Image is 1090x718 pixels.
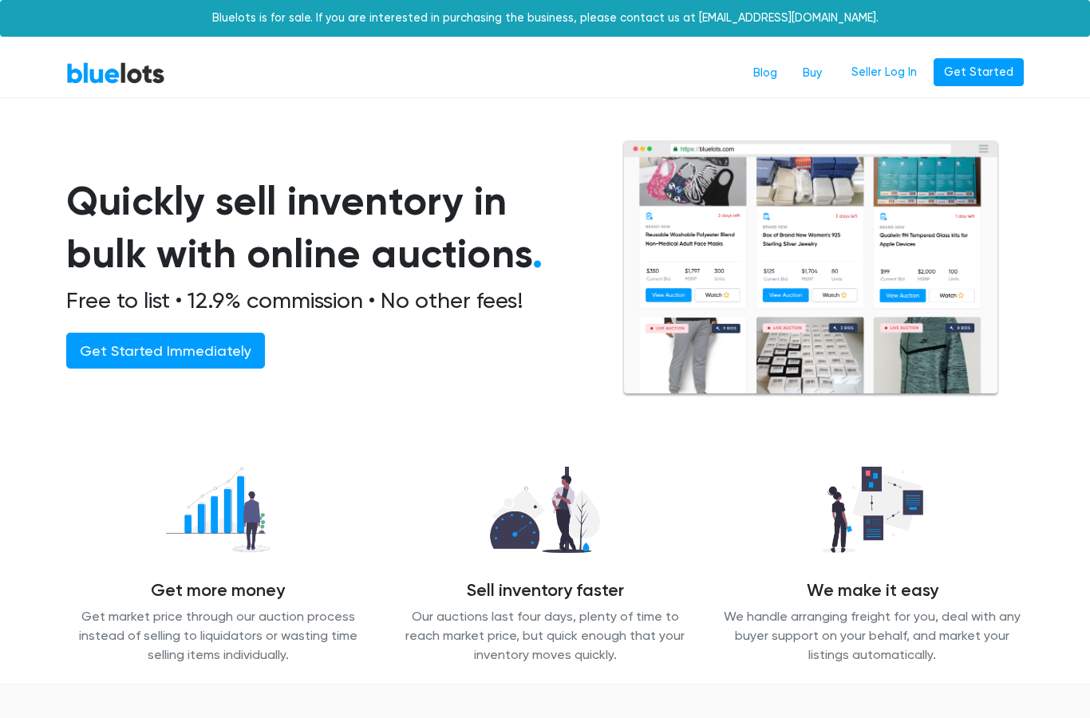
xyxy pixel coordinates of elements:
span: . [532,230,543,278]
img: sell_faster-bd2504629311caa3513348c509a54ef7601065d855a39eafb26c6393f8aa8a46.png [477,458,614,562]
p: Our auctions last four days, plenty of time to reach market price, but quick enough that your inv... [393,607,697,665]
img: recover_more-49f15717009a7689fa30a53869d6e2571c06f7df1acb54a68b0676dd95821868.png [152,458,283,562]
p: We handle arranging freight for you, deal with any buyer support on your behalf, and market your ... [721,607,1024,665]
a: BlueLots [66,61,165,85]
h4: Sell inventory faster [393,581,697,602]
h4: We make it easy [721,581,1024,602]
a: Get Started Immediately [66,333,265,369]
h4: Get more money [66,581,369,602]
p: Get market price through our auction process instead of selling to liquidators or wasting time se... [66,607,369,665]
h1: Quickly sell inventory in bulk with online auctions [66,175,583,281]
h2: Free to list • 12.9% commission • No other fees! [66,287,583,314]
a: Blog [740,58,790,89]
img: browserlots-effe8949e13f0ae0d7b59c7c387d2f9fb811154c3999f57e71a08a1b8b46c466.png [622,140,1000,397]
img: we_manage-77d26b14627abc54d025a00e9d5ddefd645ea4957b3cc0d2b85b0966dac19dae.png [808,458,936,562]
a: Seller Log In [841,58,927,87]
a: Get Started [934,58,1024,87]
a: Buy [790,58,835,89]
